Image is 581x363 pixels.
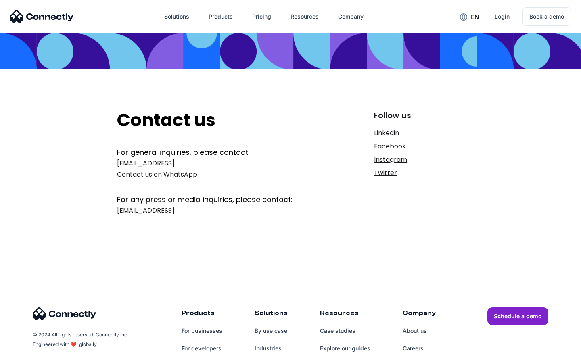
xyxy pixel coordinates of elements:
a: Pricing [246,7,278,26]
a: For businesses [182,322,222,340]
div: Company [338,11,364,22]
a: Login [488,7,516,26]
a: Twitter [374,167,464,179]
div: © 2024 All rights reserved. Connectly Inc. Engineered with ❤️, globally. [33,330,130,349]
a: About us [403,322,436,340]
a: For developers [182,340,222,357]
a: Industries [255,340,288,357]
a: Schedule a demo [487,307,548,325]
div: Solutions [255,307,288,322]
a: Case studies [320,322,370,340]
div: For general inquiries, please contact: [117,147,322,158]
a: Careers [403,340,436,357]
img: Connectly Logo [33,307,96,320]
div: Products [182,307,222,322]
a: [EMAIL_ADDRESS] [117,205,322,216]
div: Company [332,7,370,26]
div: Pricing [252,11,271,22]
form: Get In Touch Form [117,147,322,218]
div: Resources [284,7,325,26]
div: en [454,10,485,23]
ul: Language list [16,349,48,360]
a: By use case [255,322,288,340]
a: [EMAIL_ADDRESS]Contact us on WhatsApp [117,158,322,180]
div: Solutions [158,7,196,26]
div: Company [403,307,436,322]
img: Connectly Logo [10,10,74,23]
a: Linkedin [374,127,464,139]
div: Resources [290,11,319,22]
div: Products [202,7,239,26]
div: Products [209,11,233,22]
a: Facebook [374,141,464,152]
a: Instagram [374,154,464,165]
aside: Language selected: English [8,349,48,360]
div: Follow us [374,110,464,121]
div: Solutions [164,11,189,22]
div: Login [495,11,510,22]
a: Explore our guides [320,340,370,357]
div: For any press or media inquiries, please contact: [117,182,322,205]
a: Book a demo [522,7,571,26]
div: Resources [320,307,370,322]
div: en [471,11,479,23]
h2: Contact us [117,110,322,131]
